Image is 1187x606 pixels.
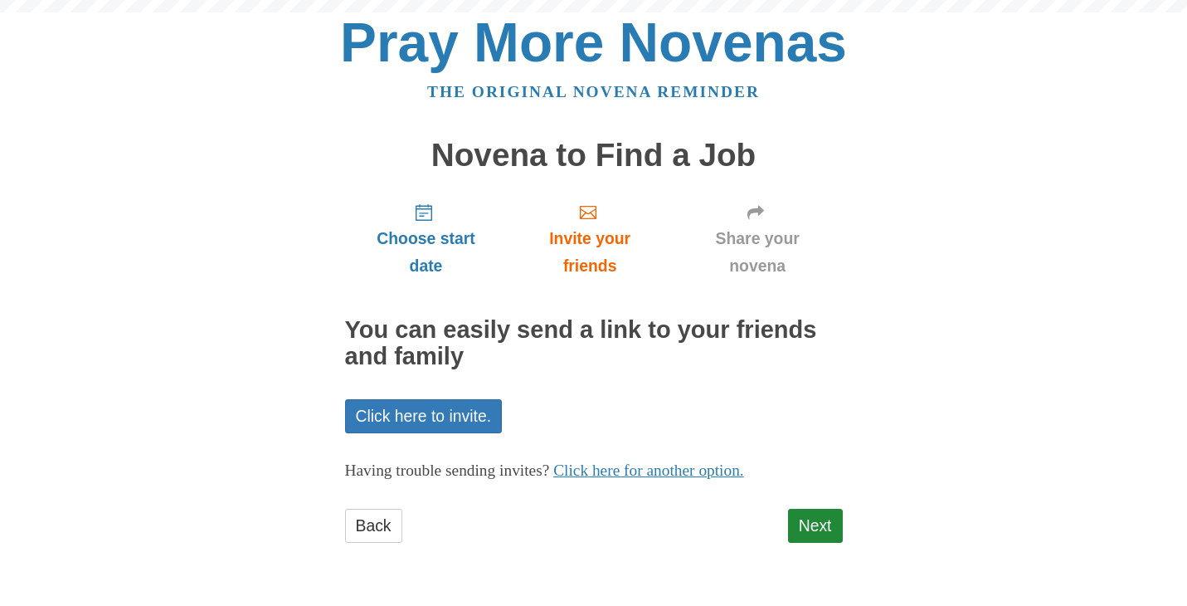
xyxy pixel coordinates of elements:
a: Next [788,509,843,543]
span: Choose start date [362,225,491,280]
a: Click here for another option. [553,462,744,479]
span: Share your novena [689,225,826,280]
span: Having trouble sending invites? [345,462,550,479]
h1: Novena to Find a Job [345,138,843,173]
span: Invite your friends [523,225,655,280]
a: Click here to invite. [345,399,503,433]
a: Choose start date [345,189,508,288]
a: Back [345,509,402,543]
a: Share your novena [673,189,843,288]
a: Pray More Novenas [340,12,847,73]
a: Invite your friends [507,189,672,288]
a: The original novena reminder [427,83,760,100]
h2: You can easily send a link to your friends and family [345,317,843,370]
